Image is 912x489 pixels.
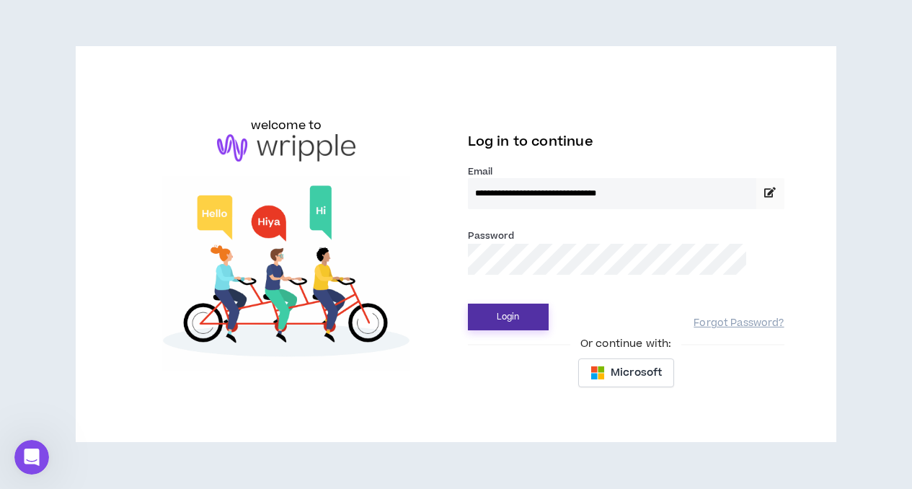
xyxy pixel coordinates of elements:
[217,134,355,162] img: logo-brand.png
[468,133,593,151] span: Log in to continue
[251,117,322,134] h6: welcome to
[14,440,49,475] iframe: Intercom live chat
[468,229,515,242] label: Password
[468,165,784,178] label: Email
[570,336,681,352] span: Or continue with:
[578,358,674,387] button: Microsoft
[468,304,549,330] button: Login
[694,317,784,330] a: Forgot Password?
[611,365,662,381] span: Microsoft
[128,176,444,372] img: Welcome to Wripple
